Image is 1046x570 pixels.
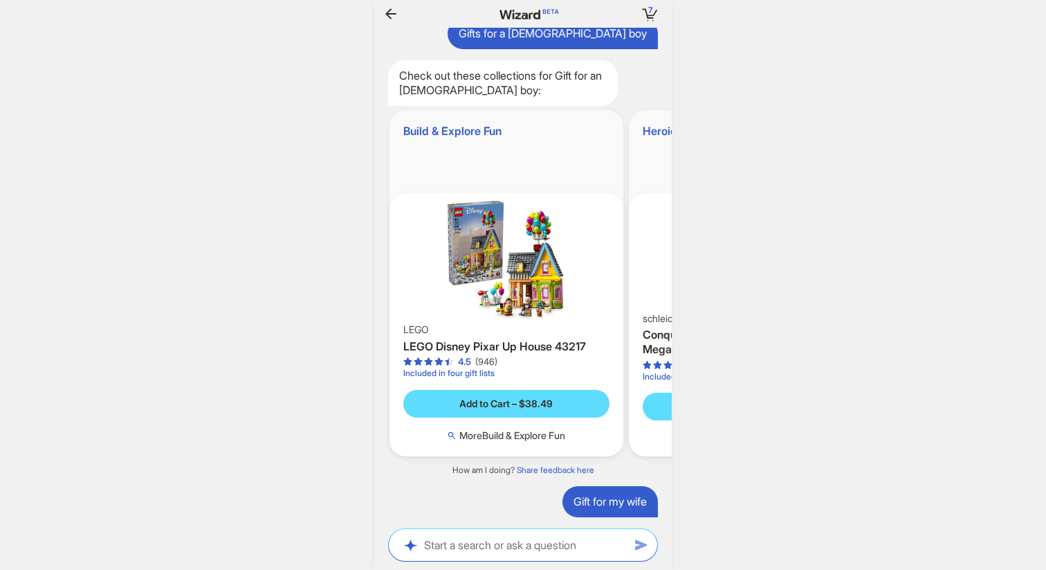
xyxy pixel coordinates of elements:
span: Included in four gift lists [403,368,609,379]
div: LEGO Disney Pixar Up House 43217LEGOLEGO Disney Pixar Up House 432174.5 out of 5 stars(946)Includ... [389,193,623,456]
span: star [445,357,454,366]
button: MoreBuild & Explore Fun [436,429,576,443]
div: 4.5 out of 5 stars [403,356,471,368]
h1: Build & Explore Fun [389,110,623,139]
a: Share feedback here [517,465,594,475]
span: star [653,361,662,370]
h3: Conquest of the [PERSON_NAME] Mega Set [643,328,849,357]
div: Build & Explore FunLEGO Disney Pixar Up House 43217LEGOLEGO Disney Pixar Up House 432174.5 out of... [389,110,623,456]
span: 7 [648,5,653,15]
span: star [414,357,423,366]
span: star [663,361,672,370]
span: star [643,361,652,370]
img: Conquest of the Dino Temple Mega Set [634,199,857,310]
div: Gifts for a [DEMOGRAPHIC_DATA] boy [448,18,658,49]
div: Check out these collections for Gift for an [DEMOGRAPHIC_DATA] boy: [388,60,618,106]
h3: LEGO Disney Pixar Up House 43217 [403,339,609,354]
h1: Heroic Playsets [629,110,863,139]
div: 4.5 [458,356,471,368]
span: star [434,357,443,366]
span: Included in [PERSON_NAME]’s gift list [643,371,849,382]
div: (946) [475,356,497,368]
div: 5.0 out of 5 stars [643,359,710,371]
div: How am I doing? [374,465,672,476]
img: LEGO Disney Pixar Up House 43217 [395,199,618,321]
span: star [403,357,412,366]
span: LEGO [403,323,429,336]
span: Add to Cart – $38.49 [459,398,553,410]
button: Add to Cart – $38.49 [403,390,609,418]
span: More Build & Explore Fun [459,429,565,442]
div: Gift for my wife [562,486,658,517]
span: schleich [643,312,678,325]
span: star [424,357,433,366]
